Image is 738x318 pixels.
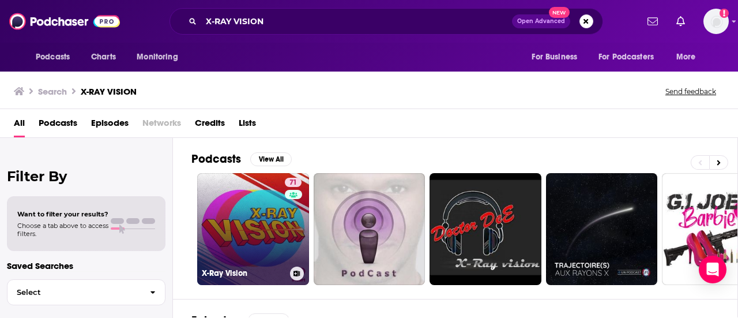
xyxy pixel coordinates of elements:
a: Charts [84,46,123,68]
svg: Add a profile image [720,9,729,18]
h2: Filter By [7,168,165,185]
a: Episodes [91,114,129,137]
button: View All [250,152,292,166]
h2: Podcasts [191,152,241,166]
img: User Profile [703,9,729,34]
input: Search podcasts, credits, & more... [201,12,512,31]
button: open menu [129,46,193,68]
a: Podcasts [39,114,77,137]
span: More [676,49,696,65]
a: All [14,114,25,137]
button: open menu [28,46,85,68]
span: Logged in as SimonElement [703,9,729,34]
span: Charts [91,49,116,65]
a: PodcastsView All [191,152,292,166]
a: Show notifications dropdown [643,12,662,31]
div: Search podcasts, credits, & more... [170,8,603,35]
a: Lists [239,114,256,137]
button: Show profile menu [703,9,729,34]
a: Show notifications dropdown [672,12,690,31]
span: 71 [289,177,297,189]
button: open menu [668,46,710,68]
button: Send feedback [662,87,720,96]
a: Credits [195,114,225,137]
p: Saved Searches [7,260,165,271]
span: Networks [142,114,181,137]
span: Select [7,289,141,296]
h3: X-Ray Vision [202,268,285,278]
span: Podcasts [36,49,70,65]
button: open menu [591,46,671,68]
button: Open AdvancedNew [512,14,570,28]
span: For Business [532,49,577,65]
a: 71 [285,178,302,187]
span: For Podcasters [598,49,654,65]
span: Monitoring [137,49,178,65]
span: Want to filter your results? [17,210,108,218]
div: Open Intercom Messenger [699,256,726,283]
span: New [549,7,570,18]
span: Choose a tab above to access filters. [17,222,108,238]
span: Open Advanced [517,18,565,24]
img: Podchaser - Follow, Share and Rate Podcasts [9,10,120,32]
h3: X-RAY VISION [81,86,137,97]
button: Select [7,279,165,305]
a: 71X-Ray Vision [197,173,309,285]
button: open menu [524,46,592,68]
h3: Search [38,86,67,97]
